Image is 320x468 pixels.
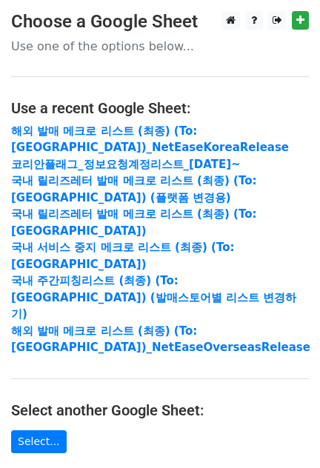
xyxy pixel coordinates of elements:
a: Select... [11,430,67,453]
a: 해외 발매 메크로 리스트 (최종) (To: [GEOGRAPHIC_DATA])_NetEaseKoreaRelease [11,124,289,155]
h4: Select another Google Sheet: [11,401,309,419]
p: Use one of the options below... [11,39,309,54]
a: 코리안플래그_정보요청계정리스트_[DATE]~ [11,158,241,171]
a: 국내 서비스 중지 메크로 리스트 (최종) (To:[GEOGRAPHIC_DATA]) [11,241,234,271]
a: 국내 릴리즈레터 발매 메크로 리스트 (최종) (To:[GEOGRAPHIC_DATA]) (플랫폼 변경용) [11,174,256,204]
a: 국내 릴리즈레터 발매 메크로 리스트 (최종) (To:[GEOGRAPHIC_DATA]) [11,207,256,238]
a: 국내 주간피칭리스트 (최종) (To:[GEOGRAPHIC_DATA]) (발매스토어별 리스트 변경하기) [11,274,296,321]
h3: Choose a Google Sheet [11,11,309,33]
h4: Use a recent Google Sheet: [11,99,309,117]
a: 해외 발매 메크로 리스트 (최종) (To: [GEOGRAPHIC_DATA])_NetEaseOverseasRelease [11,324,310,355]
